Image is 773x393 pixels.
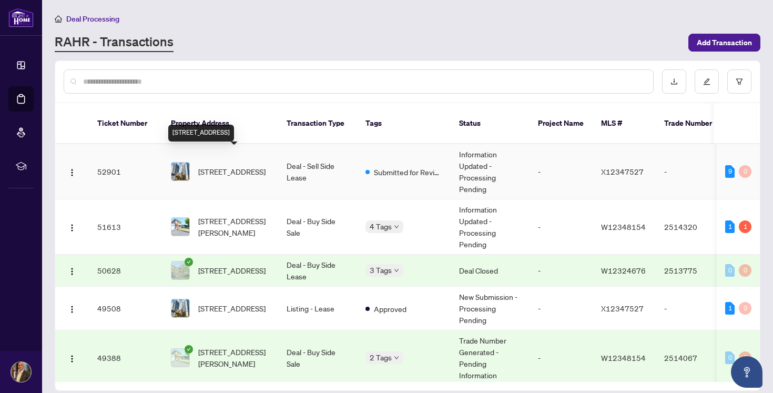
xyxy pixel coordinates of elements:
[739,264,751,277] div: 0
[725,302,735,315] div: 1
[601,353,646,362] span: W12348154
[162,103,278,144] th: Property Address
[55,15,62,23] span: home
[697,34,752,51] span: Add Transaction
[374,166,442,178] span: Submitted for Review
[451,144,530,199] td: Information Updated - Processing Pending
[656,330,729,386] td: 2514067
[451,199,530,255] td: Information Updated - Processing Pending
[725,165,735,178] div: 9
[11,362,31,382] img: Profile Icon
[171,261,189,279] img: thumbnail-img
[727,69,751,94] button: filter
[198,215,270,238] span: [STREET_ADDRESS][PERSON_NAME]
[601,222,646,231] span: W12348154
[656,144,729,199] td: -
[394,268,399,273] span: down
[662,69,686,94] button: download
[64,218,80,235] button: Logo
[168,125,234,142] div: [STREET_ADDRESS]
[89,144,162,199] td: 52901
[171,299,189,317] img: thumbnail-img
[66,14,119,24] span: Deal Processing
[374,303,406,315] span: Approved
[451,103,530,144] th: Status
[739,351,751,364] div: 0
[198,346,270,369] span: [STREET_ADDRESS][PERSON_NAME]
[451,255,530,287] td: Deal Closed
[68,355,76,363] img: Logo
[198,265,266,276] span: [STREET_ADDRESS]
[89,287,162,330] td: 49508
[8,8,34,27] img: logo
[89,199,162,255] td: 51613
[278,144,357,199] td: Deal - Sell Side Lease
[185,258,193,266] span: check-circle
[64,262,80,279] button: Logo
[68,168,76,177] img: Logo
[725,264,735,277] div: 0
[739,165,751,178] div: 0
[278,287,357,330] td: Listing - Lease
[198,303,266,314] span: [STREET_ADDRESS]
[530,199,593,255] td: -
[68,224,76,232] img: Logo
[530,330,593,386] td: -
[739,220,751,233] div: 1
[357,103,451,144] th: Tags
[370,264,392,276] span: 3 Tags
[656,255,729,287] td: 2513775
[656,287,729,330] td: -
[725,220,735,233] div: 1
[703,78,710,85] span: edit
[394,224,399,229] span: down
[185,345,193,354] span: check-circle
[64,300,80,317] button: Logo
[89,103,162,144] th: Ticket Number
[171,218,189,236] img: thumbnail-img
[656,103,729,144] th: Trade Number
[394,355,399,360] span: down
[530,144,593,199] td: -
[739,302,751,315] div: 0
[370,351,392,364] span: 2 Tags
[601,266,646,275] span: W12324676
[278,330,357,386] td: Deal - Buy Side Sale
[731,356,762,388] button: Open asap
[64,349,80,366] button: Logo
[55,33,174,52] a: RAHR - Transactions
[670,78,678,85] span: download
[278,199,357,255] td: Deal - Buy Side Sale
[530,255,593,287] td: -
[451,330,530,386] td: Trade Number Generated - Pending Information
[89,255,162,287] td: 50628
[68,267,76,276] img: Logo
[688,34,760,52] button: Add Transaction
[451,287,530,330] td: New Submission - Processing Pending
[736,78,743,85] span: filter
[198,166,266,177] span: [STREET_ADDRESS]
[530,103,593,144] th: Project Name
[530,287,593,330] td: -
[171,163,189,180] img: thumbnail-img
[278,255,357,287] td: Deal - Buy Side Lease
[64,163,80,180] button: Logo
[278,103,357,144] th: Transaction Type
[89,330,162,386] td: 49388
[725,351,735,364] div: 0
[171,349,189,367] img: thumbnail-img
[656,199,729,255] td: 2514320
[601,304,644,313] span: X12347527
[695,69,719,94] button: edit
[370,220,392,233] span: 4 Tags
[601,167,644,176] span: X12347527
[68,305,76,314] img: Logo
[593,103,656,144] th: MLS #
